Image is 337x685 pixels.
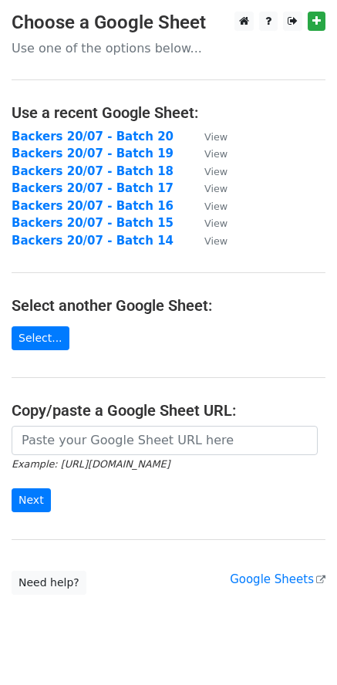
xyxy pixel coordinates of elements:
input: Paste your Google Sheet URL here [12,426,318,455]
h4: Select another Google Sheet: [12,296,325,315]
a: Backers 20/07 - Batch 20 [12,130,174,143]
a: Need help? [12,571,86,595]
a: View [189,199,227,213]
input: Next [12,488,51,512]
small: View [204,201,227,212]
a: Backers 20/07 - Batch 18 [12,164,174,178]
small: View [204,235,227,247]
a: Backers 20/07 - Batch 16 [12,199,174,213]
h4: Copy/paste a Google Sheet URL: [12,401,325,420]
small: View [204,148,227,160]
a: Backers 20/07 - Batch 17 [12,181,174,195]
small: Example: [URL][DOMAIN_NAME] [12,458,170,470]
a: Backers 20/07 - Batch 19 [12,147,174,160]
a: View [189,234,227,248]
small: View [204,218,227,229]
a: View [189,164,227,178]
a: View [189,181,227,195]
a: View [189,130,227,143]
a: Select... [12,326,69,350]
a: View [189,147,227,160]
small: View [204,166,227,177]
a: Backers 20/07 - Batch 14 [12,234,174,248]
a: View [189,216,227,230]
a: Backers 20/07 - Batch 15 [12,216,174,230]
small: View [204,131,227,143]
p: Use one of the options below... [12,40,325,56]
h4: Use a recent Google Sheet: [12,103,325,122]
small: View [204,183,227,194]
h3: Choose a Google Sheet [12,12,325,34]
a: Google Sheets [230,572,325,586]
